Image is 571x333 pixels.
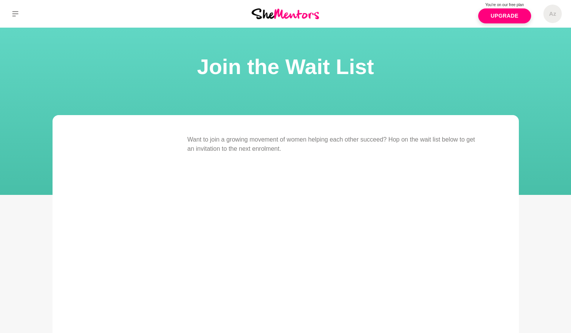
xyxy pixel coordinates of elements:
p: Want to join a growing movement of women helping each other succeed? Hop on the wait list below t... [188,135,482,153]
h1: Join the Wait List [9,52,562,81]
img: She Mentors Logo [252,8,319,19]
h5: Az [549,10,556,18]
a: Az [543,5,562,23]
a: Upgrade [478,8,531,23]
p: You're on our free plan [478,2,531,8]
